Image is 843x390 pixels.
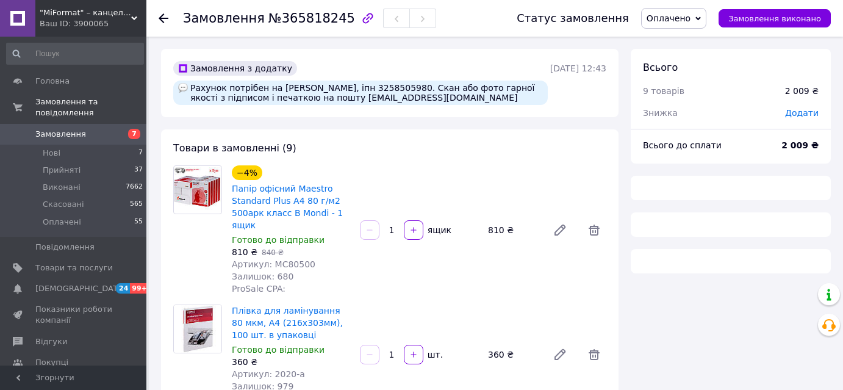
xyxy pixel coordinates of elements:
span: Всього [643,62,678,73]
span: Видалити [582,218,606,242]
span: "MiFormat" – канцелярія для офісу та школи, упаковочні матеріали! [40,7,131,18]
span: Виконані [43,182,81,193]
span: Замовлення [35,129,86,140]
span: Товари в замовленні (9) [173,142,296,154]
span: 565 [130,199,143,210]
span: №365818245 [268,11,355,26]
span: Відгуки [35,336,67,347]
time: [DATE] 12:43 [550,63,606,73]
span: Товари та послуги [35,262,113,273]
input: Пошук [6,43,144,65]
span: Покупці [35,357,68,368]
span: Артикул: MС80500 [232,259,315,269]
span: 24 [116,283,130,294]
div: 360 ₴ [232,356,350,368]
div: Повернутися назад [159,12,168,24]
span: Нові [43,148,60,159]
span: [DEMOGRAPHIC_DATA] [35,283,126,294]
span: 7 [128,129,140,139]
img: Плівка для ламінування 80 мкм, A4 (216x303мм), 100 шт. в упаковці [174,305,221,353]
span: Скасовані [43,199,84,210]
img: :speech_balloon: [178,83,188,93]
span: 810 ₴ [232,247,257,257]
span: Замовлення та повідомлення [35,96,146,118]
div: Замовлення з додатку [173,61,297,76]
span: 840 ₴ [262,248,284,257]
span: Готово до відправки [232,235,325,245]
span: Видалити [582,342,606,367]
span: Знижка [643,108,678,118]
a: Папір офісний Maestro Standard Plus A4 80 г/м2 500арк класс В Mondi - 1 ящик [232,184,343,230]
span: Залишок: 680 [232,272,293,281]
b: 2 009 ₴ [781,140,819,150]
span: 99+ [130,283,150,294]
div: 810 ₴ [483,222,543,239]
div: ящик [425,224,453,236]
div: шт. [425,348,444,361]
span: Повідомлення [35,242,95,253]
span: Додати [785,108,819,118]
span: Замовлення [183,11,265,26]
span: Оплачені [43,217,81,228]
span: 7662 [126,182,143,193]
span: 7 [138,148,143,159]
div: 2 009 ₴ [785,85,819,97]
span: Артикул: 2020-a [232,369,305,379]
span: Замовлення виконано [728,14,821,23]
div: Ваш ID: 3900065 [40,18,146,29]
span: 55 [134,217,143,228]
div: Статус замовлення [517,12,629,24]
a: Редагувати [548,218,572,242]
a: Плівка для ламінування 80 мкм, A4 (216x303мм), 100 шт. в упаковці [232,306,343,340]
span: Прийняті [43,165,81,176]
button: Замовлення виконано [719,9,831,27]
span: 9 товарів [643,86,684,96]
span: Головна [35,76,70,87]
span: Показники роботи компанії [35,304,113,326]
span: Всього до сплати [643,140,722,150]
div: −4% [232,165,262,180]
div: Рахунок потрібен на [PERSON_NAME], іпн 3258505980. Скан або фото гарної якості з підписом і печат... [173,81,548,105]
a: Редагувати [548,342,572,367]
div: 360 ₴ [483,346,543,363]
span: Оплачено [647,13,691,23]
span: Готово до відправки [232,345,325,355]
img: Папір офісний Maestro Standard Plus A4 80 г/м2 500арк класс В Mondi - 1 ящик [174,167,221,212]
span: ProSale CPA: [232,284,285,294]
span: 37 [134,165,143,176]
